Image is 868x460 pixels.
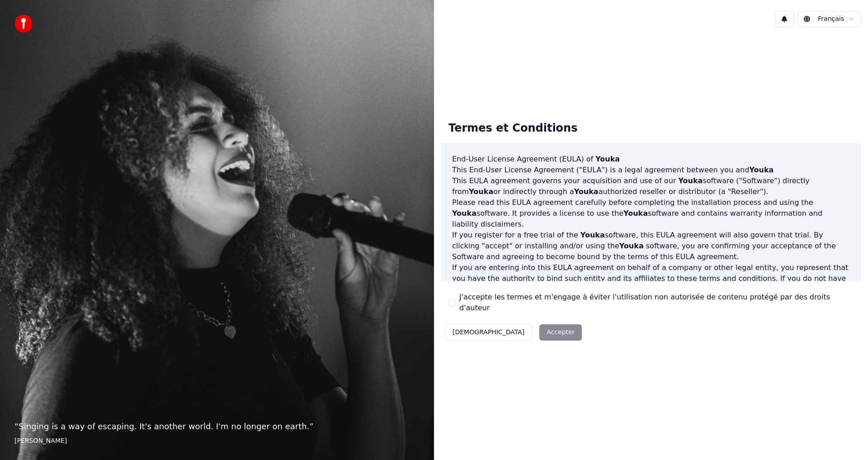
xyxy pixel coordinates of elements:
h3: End-User License Agreement (EULA) of [452,154,850,165]
span: Youka [469,187,493,196]
p: This EULA agreement governs your acquisition and use of our software ("Software") directly from o... [452,175,850,197]
p: Please read this EULA agreement carefully before completing the installation process and using th... [452,197,850,230]
span: Youka [580,231,605,239]
footer: [PERSON_NAME] [14,436,420,446]
p: If you register for a free trial of the software, this EULA agreement will also govern that trial... [452,230,850,262]
button: [DEMOGRAPHIC_DATA] [445,324,532,341]
span: Youka [749,166,774,174]
p: If you are entering into this EULA agreement on behalf of a company or other legal entity, you re... [452,262,850,306]
img: youka [14,14,33,33]
p: “ Singing is a way of escaping. It's another world. I'm no longer on earth. ” [14,420,420,433]
span: Youka [678,176,703,185]
span: Youka [619,242,644,250]
div: Termes et Conditions [441,114,585,143]
span: Youka [595,155,620,163]
span: Youka [623,209,648,218]
label: J'accepte les termes et m'engage à éviter l'utilisation non autorisée de contenu protégé par des ... [459,292,854,313]
p: This End-User License Agreement ("EULA") is a legal agreement between you and [452,165,850,175]
span: Youka [574,187,599,196]
span: Youka [452,209,476,218]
